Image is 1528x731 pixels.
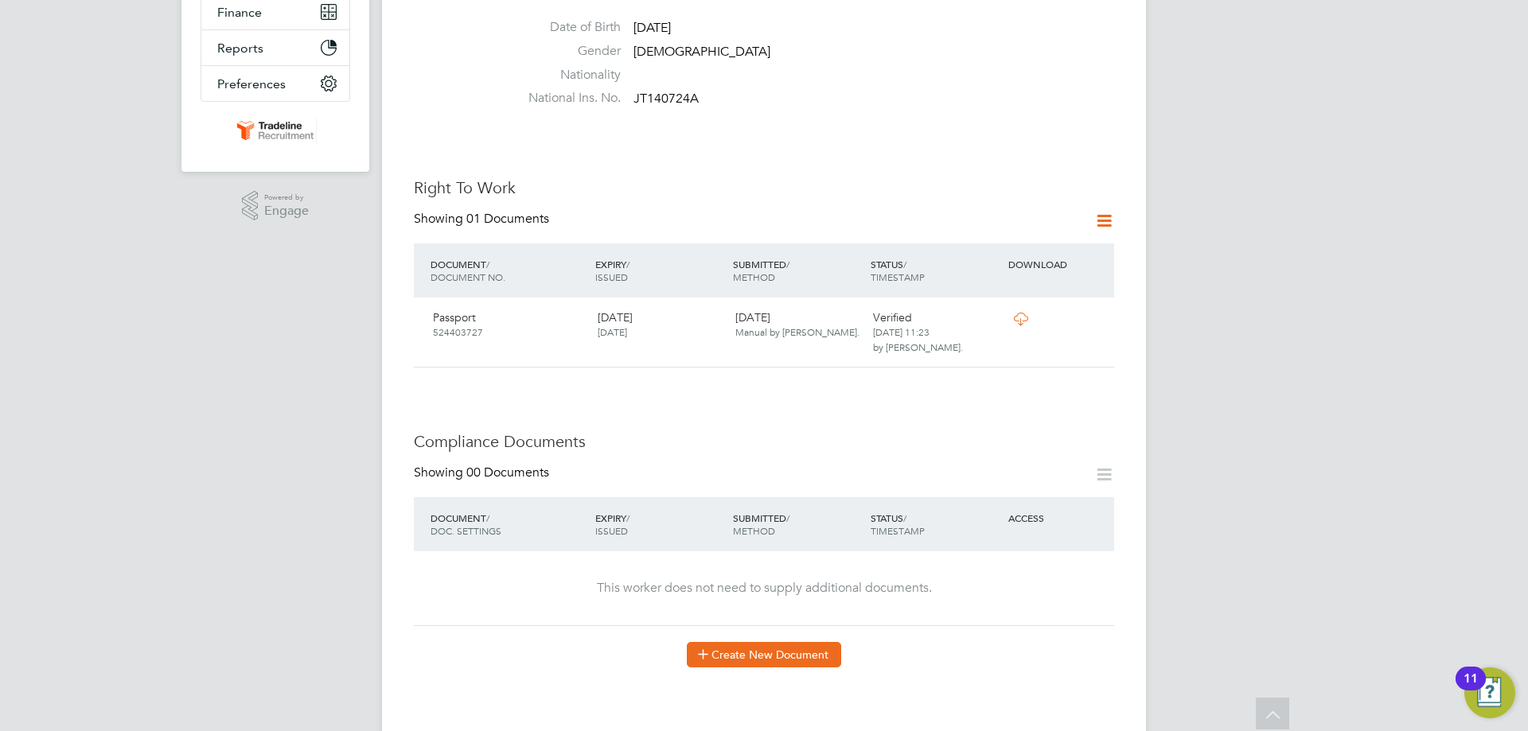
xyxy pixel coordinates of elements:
[427,250,591,291] div: DOCUMENT
[466,465,549,480] span: 00 Documents
[201,66,349,101] button: Preferences
[867,504,1004,545] div: STATUS
[873,310,912,325] span: Verified
[234,118,317,143] img: tradelinerecruitment-logo-retina.png
[687,642,841,667] button: Create New Document
[626,511,630,524] span: /
[591,304,729,345] div: [DATE]
[431,524,501,537] span: DOC. SETTINGS
[242,191,310,221] a: Powered byEngage
[871,524,925,537] span: TIMESTAMP
[427,504,591,545] div: DOCUMENT
[735,325,859,338] span: Manual by [PERSON_NAME].
[733,524,775,537] span: METHOD
[591,250,729,291] div: EXPIRY
[729,250,867,291] div: SUBMITTED
[509,90,621,107] label: National Ins. No.
[431,270,505,283] span: DOCUMENT NO.
[595,270,628,283] span: ISSUED
[1464,679,1478,699] div: 11
[733,270,775,283] span: METHOD
[633,20,671,36] span: [DATE]
[595,524,628,537] span: ISSUED
[264,191,309,204] span: Powered by
[786,258,789,270] span: /
[729,504,867,545] div: SUBMITTED
[486,258,489,270] span: /
[509,19,621,36] label: Date of Birth
[1004,250,1114,278] div: DOWNLOAD
[430,580,1098,597] div: This worker does not need to supply additional documents.
[414,177,1114,198] h3: Right To Work
[264,204,309,218] span: Engage
[903,511,906,524] span: /
[873,325,930,338] span: [DATE] 11:23
[509,43,621,60] label: Gender
[903,258,906,270] span: /
[486,511,489,524] span: /
[1464,667,1515,718] button: Open Resource Center, 11 new notifications
[1004,504,1114,532] div: ACCESS
[217,5,262,20] span: Finance
[786,511,789,524] span: /
[217,41,263,56] span: Reports
[427,304,591,345] div: Passport
[466,211,549,227] span: 01 Documents
[414,431,1114,452] h3: Compliance Documents
[633,44,770,60] span: [DEMOGRAPHIC_DATA]
[867,250,1004,291] div: STATUS
[598,325,627,338] span: [DATE]
[591,504,729,545] div: EXPIRY
[414,465,552,481] div: Showing
[871,270,925,283] span: TIMESTAMP
[633,91,699,107] span: JT140724A
[433,325,483,338] span: 524403727
[201,30,349,65] button: Reports
[873,340,963,353] span: by [PERSON_NAME].
[729,304,867,345] div: [DATE]
[201,118,350,143] a: Go to home page
[626,258,630,270] span: /
[217,76,286,91] span: Preferences
[509,67,621,84] label: Nationality
[414,211,552,227] div: Showing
